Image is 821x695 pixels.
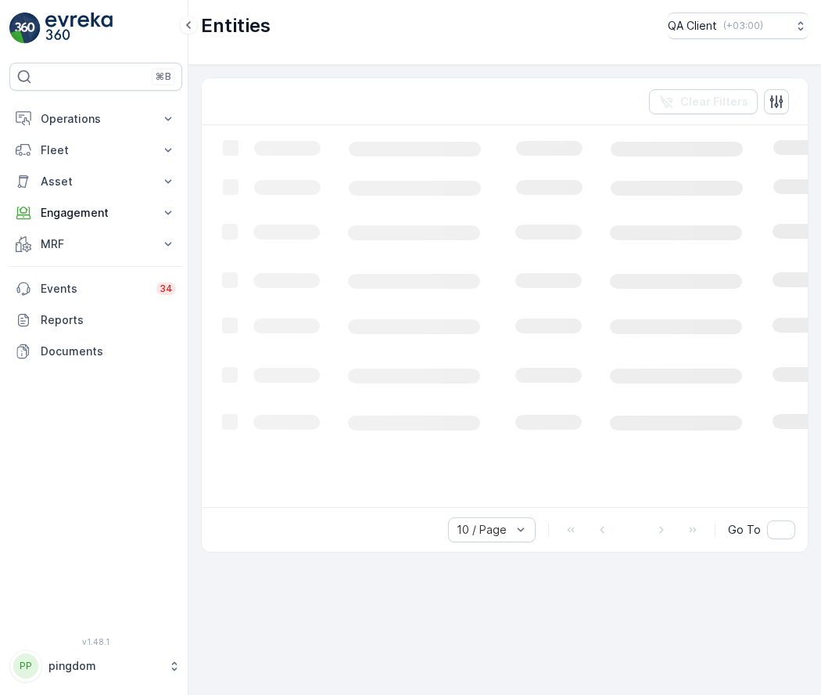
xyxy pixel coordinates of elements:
button: QA Client(+03:00) [668,13,808,39]
span: Go To [728,522,761,538]
button: Asset [9,166,182,197]
p: Entities [201,13,271,38]
button: Operations [9,103,182,135]
p: ( +03:00 ) [723,20,763,32]
button: Fleet [9,135,182,166]
p: QA Client [668,18,717,34]
button: Engagement [9,197,182,229]
button: PPpingdom [9,650,182,682]
button: Clear Filters [649,89,758,114]
img: logo [9,13,41,44]
button: MRF [9,229,182,260]
p: Engagement [41,205,151,221]
a: Documents [9,336,182,367]
p: Asset [41,174,151,189]
a: Events34 [9,273,182,304]
p: MRF [41,236,151,252]
p: pingdom [48,658,160,674]
p: Fleet [41,142,151,158]
p: ⌘B [156,70,171,83]
a: Reports [9,304,182,336]
p: Events [41,281,147,297]
p: Documents [41,344,176,359]
p: 34 [160,283,173,295]
p: Clear Filters [680,94,748,110]
p: Reports [41,312,176,328]
span: v 1.48.1 [9,637,182,646]
img: logo_light-DOdMpM7g.png [45,13,113,44]
div: PP [13,654,38,679]
p: Operations [41,111,151,127]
